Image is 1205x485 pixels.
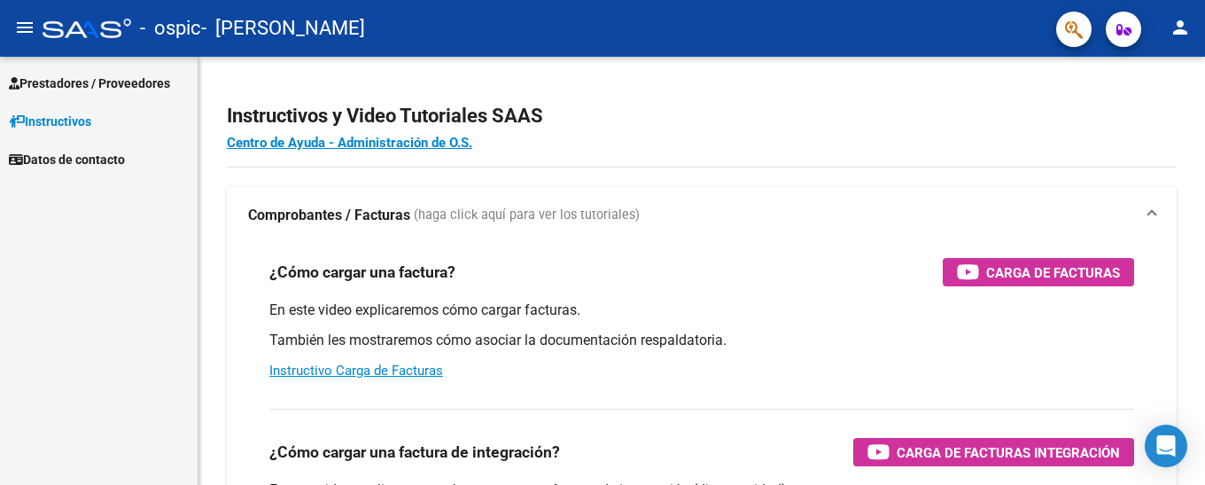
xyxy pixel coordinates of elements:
[269,260,455,285] h3: ¿Cómo cargar una factura?
[14,17,35,38] mat-icon: menu
[201,9,365,48] span: - [PERSON_NAME]
[1145,425,1187,467] div: Open Intercom Messenger
[9,112,91,131] span: Instructivos
[269,440,560,465] h3: ¿Cómo cargar una factura de integración?
[269,301,1134,320] p: En este video explicaremos cómo cargar facturas.
[943,258,1134,286] button: Carga de Facturas
[227,99,1177,133] h2: Instructivos y Video Tutoriales SAAS
[227,135,472,151] a: Centro de Ayuda - Administración de O.S.
[140,9,201,48] span: - ospic
[269,331,1134,350] p: También les mostraremos cómo asociar la documentación respaldatoria.
[269,363,443,379] a: Instructivo Carga de Facturas
[248,206,410,225] strong: Comprobantes / Facturas
[986,262,1120,284] span: Carga de Facturas
[853,438,1134,466] button: Carga de Facturas Integración
[414,206,640,225] span: (haga click aquí para ver los tutoriales)
[1170,17,1191,38] mat-icon: person
[897,442,1120,464] span: Carga de Facturas Integración
[227,187,1177,244] mat-expansion-panel-header: Comprobantes / Facturas (haga click aquí para ver los tutoriales)
[9,150,125,169] span: Datos de contacto
[9,74,170,93] span: Prestadores / Proveedores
